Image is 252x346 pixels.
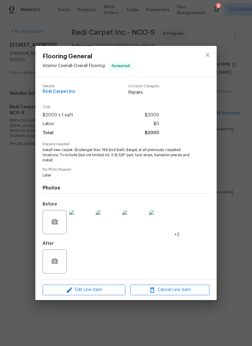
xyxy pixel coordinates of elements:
[43,285,125,295] button: Edit Line Item
[145,111,159,120] span: $2000
[43,105,159,109] span: Cost
[145,129,159,137] span: $2000
[43,147,193,163] span: Install new carpet. (Bodenger Way 749 Bird Bath, Beige) at all previously carpeted locations. To ...
[44,286,124,294] span: Edit Line Item
[43,129,53,137] span: Total
[132,286,208,294] span: Cancel Line Item
[174,232,179,238] span: +2
[43,241,54,246] h5: After
[216,4,220,10] div: 3
[128,84,159,88] span: Account Category
[43,111,73,120] span: $2000 x 1 sqft
[43,142,209,146] span: Repairs needed
[43,84,76,88] span: Vendor
[43,120,54,128] span: Labor
[130,285,209,295] button: Cancel Line Item
[43,168,209,172] span: No Photo Reason
[200,48,215,62] button: close
[43,53,133,60] span: Flooring General
[43,64,105,68] span: Interior Overall - Overall Flooring
[153,120,159,128] span: $0
[128,89,159,95] span: Repairs
[43,202,57,206] h5: Before
[43,185,209,191] h4: Photos
[109,63,132,69] span: Accepted
[43,173,193,178] span: Later
[43,89,76,94] span: Redi Carpet Inc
